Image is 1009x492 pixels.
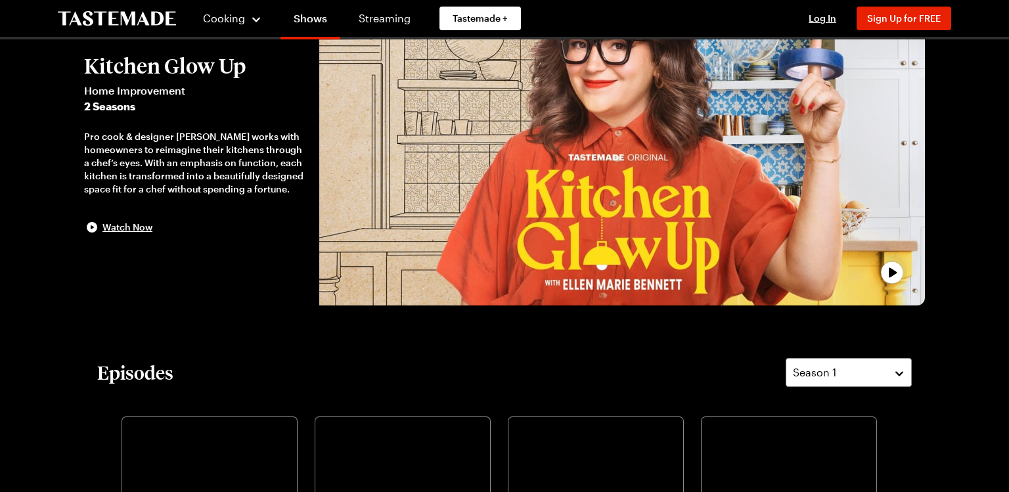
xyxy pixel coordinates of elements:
button: Log In [796,12,849,25]
span: Sign Up for FREE [867,12,941,24]
div: Pro cook & designer [PERSON_NAME] works with homeowners to reimagine their kitchens through a che... [84,130,306,196]
span: Log In [809,12,836,24]
a: To Tastemade Home Page [58,11,176,26]
button: Sign Up for FREE [857,7,951,30]
button: Season 1 [786,358,912,387]
span: Tastemade + [453,12,508,25]
button: Cooking [202,3,262,34]
span: Watch Now [102,221,152,234]
span: Home Improvement [84,83,306,99]
button: Kitchen Glow UpHome Improvement2 SeasonsPro cook & designer [PERSON_NAME] works with homeowners t... [84,54,306,235]
span: Cooking [203,12,245,24]
span: 2 Seasons [84,99,306,114]
h2: Episodes [97,361,173,384]
a: Tastemade + [439,7,521,30]
a: Shows [280,3,340,39]
span: Season 1 [793,365,836,380]
h2: Kitchen Glow Up [84,54,306,78]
